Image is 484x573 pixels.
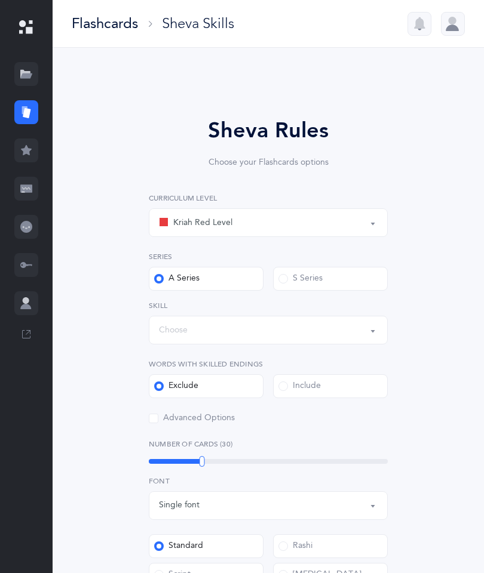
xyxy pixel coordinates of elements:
[278,273,323,285] div: S Series
[149,412,235,424] div: Advanced Options
[159,324,188,337] div: Choose
[154,380,198,392] div: Exclude
[149,251,388,262] label: Series
[149,439,388,449] label: Number of Cards (30)
[149,193,388,204] label: Curriculum Level
[115,156,421,169] div: Choose your Flashcards options
[149,491,388,520] button: Single font
[278,380,321,392] div: Include
[162,14,234,33] div: Sheva Skills
[115,115,421,147] div: Sheva Rules
[154,273,200,285] div: A Series
[149,359,388,369] label: Words with Skilled endings
[159,215,232,230] div: Kriah Red Level
[149,476,388,486] label: Font
[154,540,203,552] div: Standard
[149,300,388,311] label: Skill
[149,208,388,237] button: Kriah Red Level
[159,499,200,512] div: Single font
[149,316,388,344] button: Choose
[278,540,313,552] div: Rashi
[72,14,138,33] div: Flashcards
